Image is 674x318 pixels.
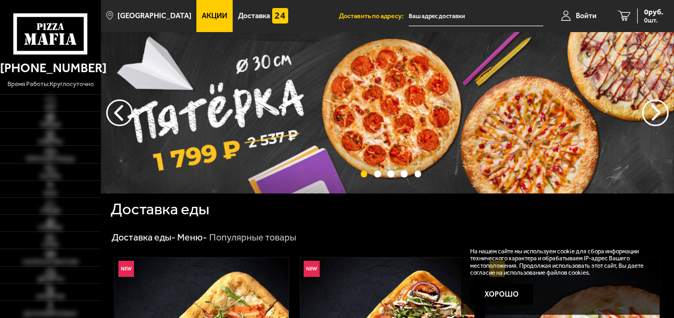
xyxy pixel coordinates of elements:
span: 0 руб. [644,9,663,16]
img: Новинка [304,261,320,277]
h1: Доставка еды [110,201,209,218]
img: Новинка [118,261,134,277]
button: точки переключения [415,170,422,177]
span: [GEOGRAPHIC_DATA] [117,12,192,20]
button: точки переключения [387,170,394,177]
p: На нашем сайте мы используем cookie для сбора информации технического характера и обрабатываем IP... [470,248,648,277]
button: предыдущий [642,99,669,126]
span: Доставка [238,12,270,20]
img: 15daf4d41897b9f0e9f617042186c801.svg [272,8,288,24]
div: Популярные товары [209,231,296,244]
button: следующий [106,99,133,126]
span: Доставить по адресу: [339,13,409,20]
button: точки переключения [401,170,408,177]
span: 0 шт. [644,17,663,24]
a: Меню- [177,231,207,243]
button: точки переключения [374,170,381,177]
button: Хорошо [470,284,533,305]
button: точки переключения [361,170,368,177]
input: Ваш адрес доставки [409,6,544,26]
span: Войти [576,12,597,20]
a: Доставка еды- [112,231,176,243]
span: Акции [202,12,227,20]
